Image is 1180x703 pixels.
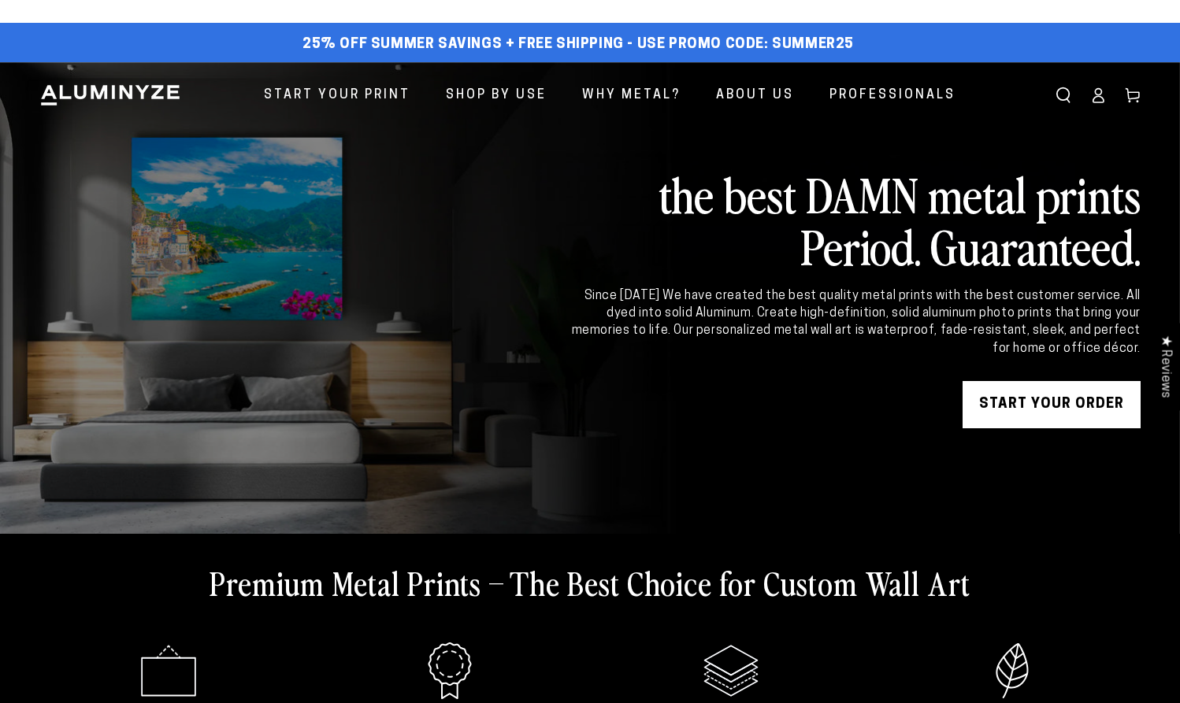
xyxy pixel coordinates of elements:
h2: Premium Metal Prints – The Best Choice for Custom Wall Art [210,562,970,603]
span: Start Your Print [264,84,410,107]
span: Why Metal? [582,84,681,107]
span: 25% off Summer Savings + Free Shipping - Use Promo Code: SUMMER25 [302,36,854,54]
summary: Search our site [1046,78,1081,113]
a: Shop By Use [434,75,558,117]
span: Professionals [829,84,956,107]
h2: the best DAMN metal prints Period. Guaranteed. [569,168,1141,272]
div: Since [DATE] We have created the best quality metal prints with the best customer service. All dy... [569,287,1141,358]
div: Click to open Judge.me floating reviews tab [1150,323,1180,410]
a: About Us [704,75,806,117]
a: Professionals [818,75,967,117]
a: Start Your Print [252,75,422,117]
img: Aluminyze [39,83,181,107]
a: START YOUR Order [963,381,1141,428]
span: About Us [716,84,794,107]
a: Why Metal? [570,75,692,117]
span: Shop By Use [446,84,547,107]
